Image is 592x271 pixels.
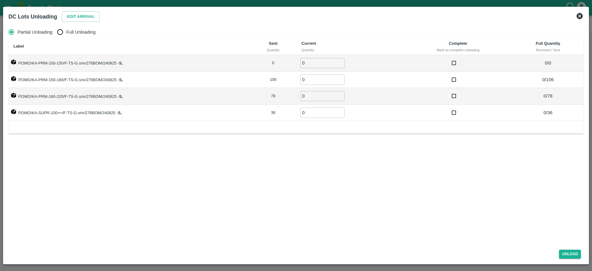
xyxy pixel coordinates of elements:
[66,29,96,35] span: Full Unloading
[118,110,122,115] strong: S,
[14,44,24,48] b: Label
[302,47,399,53] div: Quantity
[9,105,250,121] td: POMO/KA-SUPR-100++/F-TS-G.sriv/276BOM/240825 -
[9,14,57,20] b: DC Lots Unloading
[250,72,297,88] td: 106
[517,47,578,53] div: Received / Sent
[62,11,100,22] button: Edit Arrival
[9,88,250,105] td: POMO/KA-PRM-180-220/F-TS-G.sriv/276BOM/240825 -
[11,60,16,65] img: box
[300,107,345,118] input: 0
[536,41,560,46] b: Full Quantity
[449,41,467,46] b: Complete
[302,41,316,46] b: Current
[515,109,581,116] p: 0 / 36
[18,29,52,35] span: Partial Unloading
[300,91,345,101] input: 0
[300,58,345,68] input: 0
[9,72,250,88] td: POMO/KA-PRM-150-180/F-TS-G.sriv/276BOM/240825 -
[119,61,123,65] strong: S,
[250,55,297,72] td: 0
[250,88,297,105] td: 78
[300,74,345,85] input: 0
[11,76,16,81] img: box
[250,105,297,121] td: 36
[9,55,250,72] td: POMO/KA-PRM-100-150/F-TS-G.sriv/276BOM/240825 -
[11,93,16,98] img: box
[559,250,581,259] button: Unload
[515,60,581,66] p: 0 / 0
[255,47,292,53] div: Quantity
[409,47,508,53] div: Mark as complete unloading
[119,94,123,99] strong: S,
[515,93,581,99] p: 0 / 78
[515,76,581,83] p: 0 / 106
[119,77,123,82] strong: S,
[269,41,277,46] b: Sent
[11,109,16,114] img: box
